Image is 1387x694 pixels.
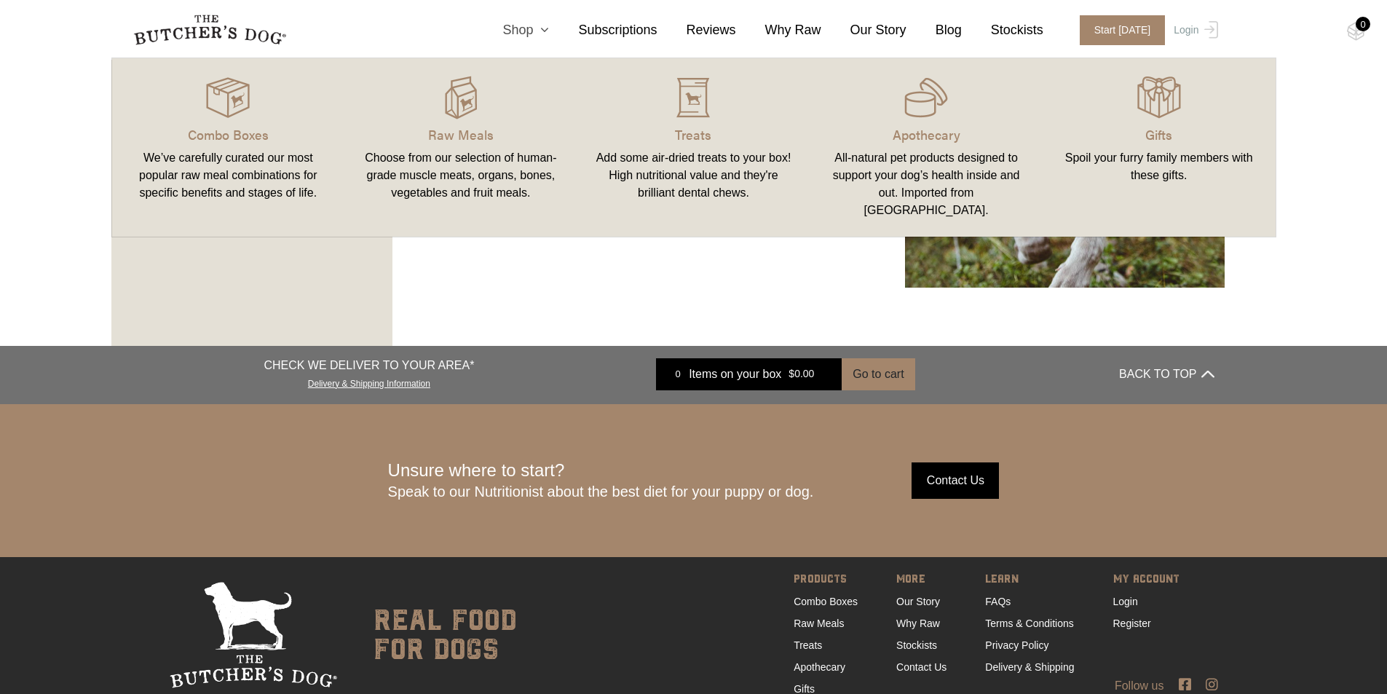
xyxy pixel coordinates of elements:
[827,125,1025,144] p: Apothecary
[473,20,549,40] a: Shop
[1170,15,1217,45] a: Login
[1113,596,1138,607] a: Login
[896,618,940,629] a: Why Raw
[388,484,814,500] span: Speak to our Nutritionist about the best diet for your puppy or dog.
[794,596,858,607] a: Combo Boxes
[962,20,1043,40] a: Stockists
[1043,73,1276,222] a: Gifts Spoil your furry family members with these gifts.
[794,639,822,651] a: Treats
[810,73,1043,222] a: Apothecary All-natural pet products designed to support your dog’s health inside and out. Importe...
[388,460,814,501] div: Unsure where to start?
[906,20,962,40] a: Blog
[985,661,1074,673] a: Delivery & Shipping
[577,73,810,222] a: Treats Add some air-dried treats to your box! High nutritional value and they're brilliant dental...
[657,20,736,40] a: Reviews
[827,149,1025,219] div: All-natural pet products designed to support your dog’s health inside and out. Imported from [GEO...
[821,20,906,40] a: Our Story
[130,149,328,202] div: We’ve carefully curated our most popular raw meal combinations for specific benefits and stages o...
[896,661,947,673] a: Contact Us
[896,596,940,607] a: Our Story
[794,618,844,629] a: Raw Meals
[842,358,914,390] button: Go to cart
[1113,570,1179,591] span: MY ACCOUNT
[985,596,1011,607] a: FAQs
[896,639,937,651] a: Stockists
[362,125,560,144] p: Raw Meals
[344,73,577,222] a: Raw Meals Choose from our selection of human-grade muscle meats, organs, bones, vegetables and fr...
[667,367,689,382] div: 0
[794,661,845,673] a: Apothecary
[794,570,858,591] span: PRODUCTS
[789,368,814,379] bdi: 0.00
[359,582,517,688] div: real food for dogs
[985,618,1073,629] a: Terms & Conditions
[896,570,947,591] span: MORE
[549,20,657,40] a: Subscriptions
[789,368,794,379] span: $
[264,357,474,374] p: CHECK WE DELIVER TO YOUR AREA*
[912,462,999,499] input: Contact Us
[1113,618,1151,629] a: Register
[985,639,1048,651] a: Privacy Policy
[1060,149,1258,184] div: Spoil your furry family members with these gifts.
[656,358,842,390] a: 0 Items on your box $0.00
[1065,15,1171,45] a: Start [DATE]
[1347,22,1365,41] img: TBD_Cart-Empty.png
[112,73,345,222] a: Combo Boxes We’ve carefully curated our most popular raw meal combinations for specific benefits ...
[130,125,328,144] p: Combo Boxes
[1080,15,1166,45] span: Start [DATE]
[308,375,430,389] a: Delivery & Shipping Information
[736,20,821,40] a: Why Raw
[985,570,1074,591] span: LEARN
[689,366,781,383] span: Items on your box
[1119,357,1214,392] button: BACK TO TOP
[595,149,793,202] div: Add some air-dried treats to your box! High nutritional value and they're brilliant dental chews.
[595,125,793,144] p: Treats
[362,149,560,202] div: Choose from our selection of human-grade muscle meats, organs, bones, vegetables and fruit meals.
[1356,17,1370,31] div: 0
[1060,125,1258,144] p: Gifts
